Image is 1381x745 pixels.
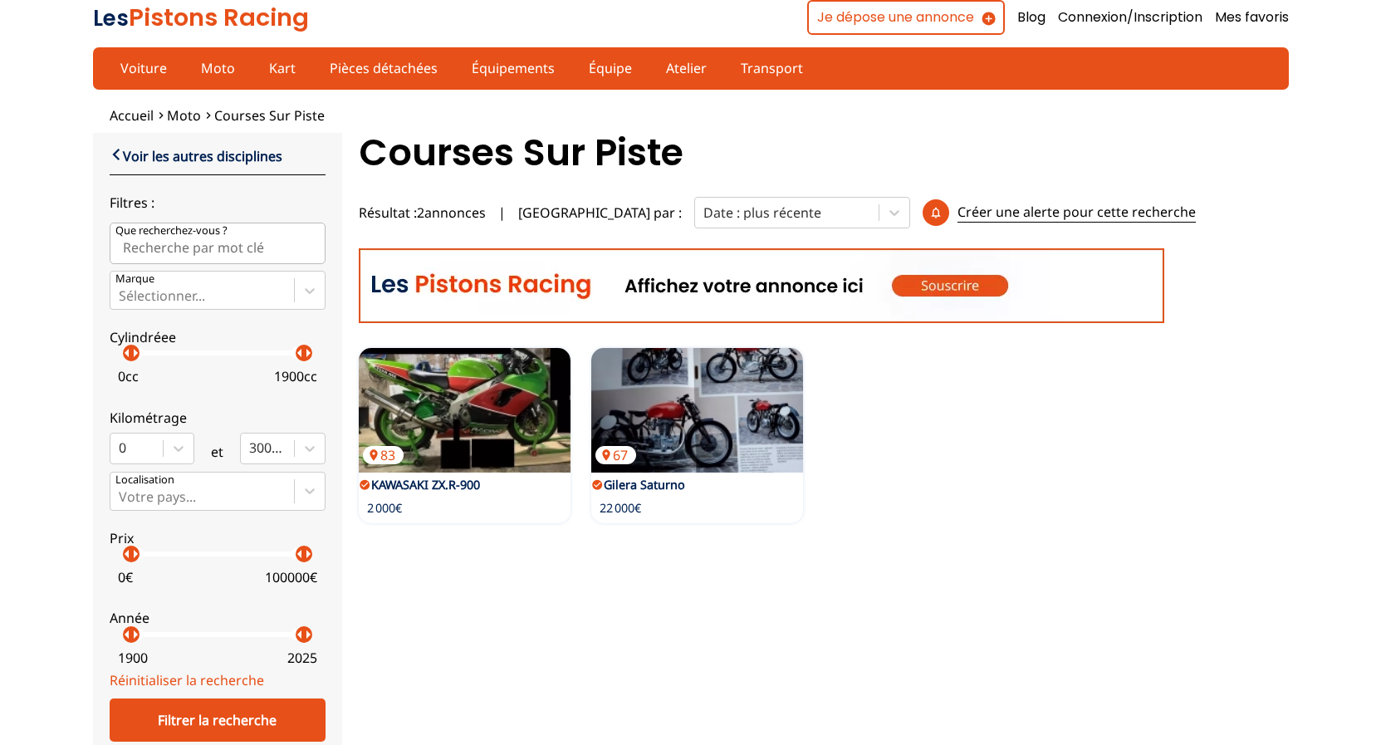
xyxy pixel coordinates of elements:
p: 67 [595,446,636,464]
a: Moto [167,106,201,125]
a: Accueil [110,106,154,125]
a: Voiture [110,54,178,82]
p: arrow_left [290,625,310,645]
a: Gilera Saturno [604,477,685,493]
input: MarqueSélectionner... [119,288,122,303]
p: Marque [115,272,154,287]
p: Année [110,609,326,627]
p: arrow_right [298,625,318,645]
input: 0 [119,440,122,455]
a: Transport [730,54,814,82]
p: arrow_right [125,544,145,564]
span: Résultat : 2 annonces [359,203,486,222]
p: arrow_left [290,544,310,564]
a: Atelier [655,54,717,82]
p: 100000 € [265,568,317,586]
p: 2 000€ [367,500,402,517]
p: arrow_right [298,544,318,564]
p: 22 000€ [600,500,641,517]
p: 0 € [118,568,133,586]
input: Votre pays... [119,489,122,504]
a: Moto [190,54,246,82]
p: Prix [110,529,326,547]
p: 0 cc [118,367,139,385]
p: Créer une alerte pour cette recherche [957,203,1196,222]
p: [GEOGRAPHIC_DATA] par : [518,203,682,222]
p: arrow_right [125,625,145,645]
a: Gilera Saturno67 [591,348,803,473]
a: LesPistons Racing [93,1,309,34]
a: Blog [1017,8,1046,27]
p: 83 [363,446,404,464]
a: Kart [258,54,306,82]
a: Réinitialiser la recherche [110,671,264,689]
a: Équipe [578,54,643,82]
a: Courses sur piste [214,106,325,125]
p: 1900 [118,649,148,667]
a: Équipements [461,54,566,82]
p: arrow_right [125,343,145,363]
a: Mes favoris [1215,8,1289,27]
input: Que recherchez-vous ? [110,223,326,264]
a: Voir les autres disciplines [110,145,282,165]
span: | [498,203,506,222]
img: KAWASAKI ZX.R-900 [359,348,571,473]
img: Gilera Saturno [591,348,803,473]
div: Filtrer la recherche [110,698,326,742]
input: 300000 [249,440,252,455]
p: et [211,443,223,461]
p: arrow_left [117,625,137,645]
p: arrow_left [117,544,137,564]
p: Que recherchez-vous ? [115,223,228,238]
span: Les [93,3,129,33]
a: Connexion/Inscription [1058,8,1202,27]
h1: Courses sur piste [359,133,1289,173]
p: Cylindréee [110,328,326,346]
p: arrow_right [298,343,318,363]
p: 1900 cc [274,367,317,385]
p: arrow_left [117,343,137,363]
p: arrow_left [290,343,310,363]
p: Localisation [115,473,174,488]
p: Filtres : [110,194,326,212]
a: KAWASAKI ZX.R-900 [371,477,480,493]
p: Kilométrage [110,409,326,427]
a: Pièces détachées [319,54,448,82]
p: 2025 [287,649,317,667]
a: KAWASAKI ZX.R-900 83 [359,348,571,473]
